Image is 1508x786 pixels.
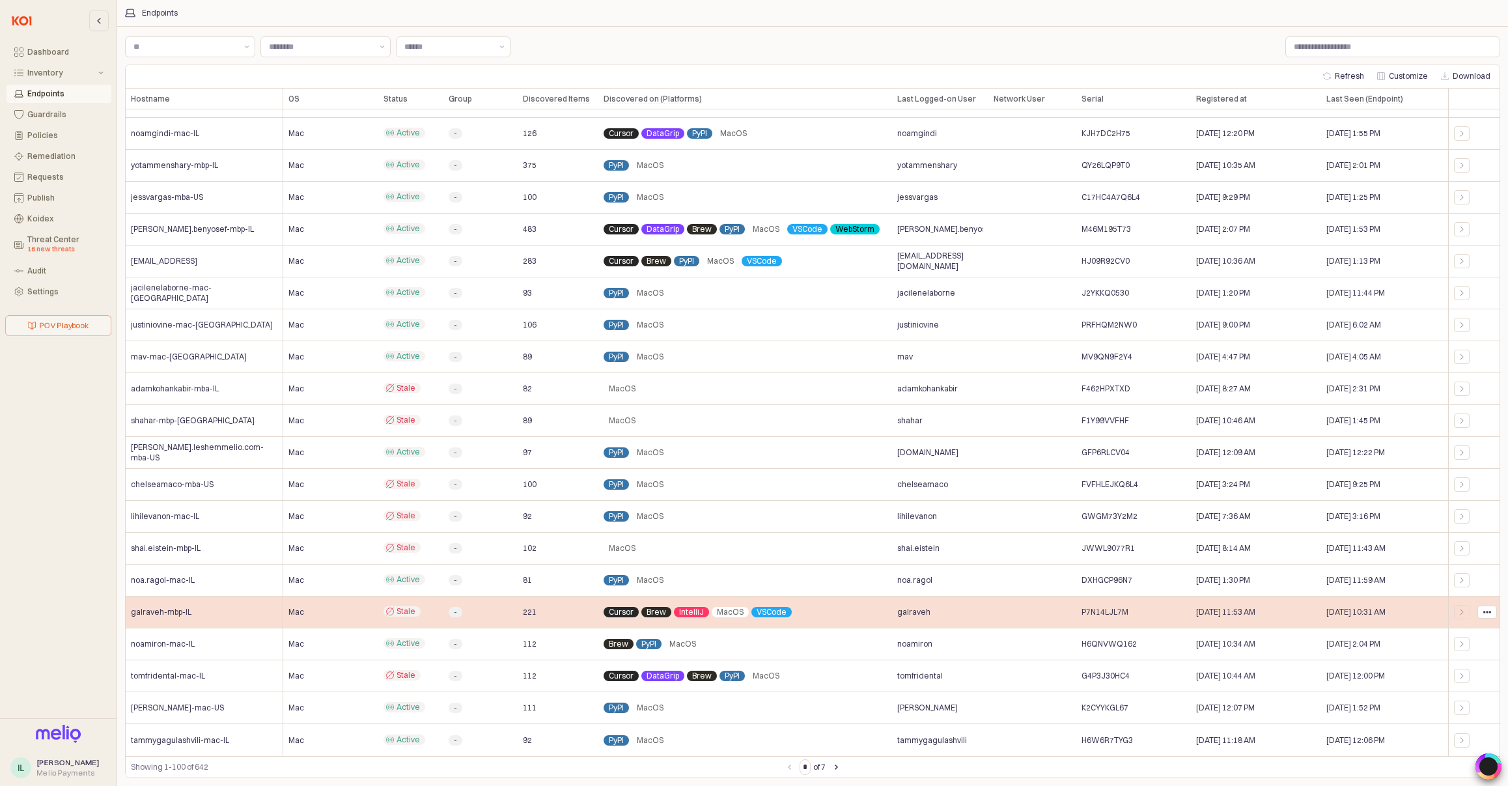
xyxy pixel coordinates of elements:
span: Active [397,574,420,585]
span: PyPI [692,128,707,139]
span: - [454,288,457,298]
span: 221 [523,607,537,617]
span: [DATE] 1:55 PM [1326,128,1380,139]
span: Stale [397,511,415,521]
button: POV Playbook [5,315,111,336]
span: jessvargas [897,192,938,203]
button: Next page [828,759,844,775]
span: [DATE] 9:00 PM [1196,320,1250,330]
span: GWGM73Y2M2 [1082,511,1138,522]
span: Last Seen (Endpoint) [1326,94,1403,104]
span: [DATE] 12:22 PM [1326,447,1385,458]
span: galraveh-mbp-IL [131,607,191,617]
span: Hostname [131,94,170,104]
button: Policies [7,126,111,145]
span: [PERSON_NAME].benyosef [897,224,983,234]
span: Stale [397,415,415,425]
span: 375 [523,160,537,171]
span: HJ09R92CV0 [1082,256,1130,266]
span: PyPI [609,192,624,203]
span: Mac [288,128,304,139]
span: - [454,160,457,171]
span: 126 [523,128,537,139]
span: [DATE] 1:13 PM [1326,256,1380,266]
div: Guardrails [27,110,104,119]
span: K2CYYKGL67 [1082,703,1128,713]
span: justiniovine [897,320,939,330]
span: 93 [523,288,532,298]
span: MacOS [753,224,779,234]
span: [DATE] 4:05 AM [1326,352,1381,362]
span: [DATE] 12:20 PM [1196,128,1255,139]
span: noa.ragol [897,575,932,585]
span: MacOS [637,288,663,298]
div: Endpoints [27,89,104,98]
span: noamgindi [897,128,937,139]
span: Active [397,735,420,745]
span: Cursor [609,128,634,139]
span: MacOS [753,671,779,681]
span: 111 [523,703,537,713]
span: 283 [523,256,537,266]
span: shahar [897,415,923,426]
span: [DATE] 9:25 PM [1326,479,1380,490]
span: [DATE] 12:09 AM [1196,447,1255,458]
span: M46M195T73 [1082,224,1131,234]
span: Mac [288,320,304,330]
span: adamkohankabir-mba-IL [131,384,219,394]
span: jacilenelaborne [897,288,955,298]
span: MacOS [637,447,663,458]
span: KJH7DC2H75 [1082,128,1130,139]
span: PyPI [609,575,624,585]
span: PyPI [641,639,656,649]
span: galraveh [897,607,930,617]
div: Koidex [27,214,104,223]
span: shai.eistein-mbp-IL [131,543,201,554]
span: MacOS [637,160,663,171]
span: - [454,447,457,458]
span: - [454,352,457,362]
span: [DATE] 11:18 AM [1196,735,1255,746]
span: MV9QN9F2Y4 [1082,352,1132,362]
span: JWWL9077R1 [1082,543,1135,554]
span: MacOS [637,511,663,522]
div: Requests [27,173,104,182]
span: VSCode [757,607,787,617]
span: DXHGCP96N7 [1082,575,1132,585]
span: [DATE] 1:25 PM [1326,192,1380,203]
span: jacilenelaborne-mac-[GEOGRAPHIC_DATA] [131,283,277,303]
span: PyPI [609,352,624,362]
span: Discovered Items [523,94,590,104]
span: MacOS [609,543,635,554]
span: tammygagulashvili-mac-IL [131,735,229,746]
span: 81 [523,575,532,585]
div: Policies [27,131,104,140]
span: Mac [288,735,304,746]
span: [DATE] 12:07 PM [1196,703,1255,713]
div: Melio Payments [36,768,99,778]
span: MacOS [669,639,696,649]
span: Discovered on (Platforms) [604,94,702,104]
span: Cursor [609,607,634,617]
button: Show suggestions [494,37,510,57]
span: GFP6RLCV04 [1082,447,1130,458]
span: Stale [397,542,415,553]
button: Refresh [1318,68,1369,84]
span: 112 [523,639,537,649]
span: - [454,671,457,681]
span: MacOS [707,256,734,266]
span: [DATE] 8:14 AM [1196,543,1251,554]
div: Publish [27,193,104,203]
span: [DATE] 2:01 PM [1326,160,1380,171]
span: [DATE] 11:59 AM [1326,575,1386,585]
span: FVFHLEJKQ6L4 [1082,479,1138,490]
span: Active [397,702,420,712]
span: - [454,479,457,490]
span: Mac [288,415,304,426]
span: tomfridental-mac-IL [131,671,205,681]
span: [DOMAIN_NAME] [897,447,958,458]
span: PyPI [725,224,740,234]
span: MacOS [609,415,635,426]
span: Stale [397,670,415,681]
span: Active [397,160,420,170]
